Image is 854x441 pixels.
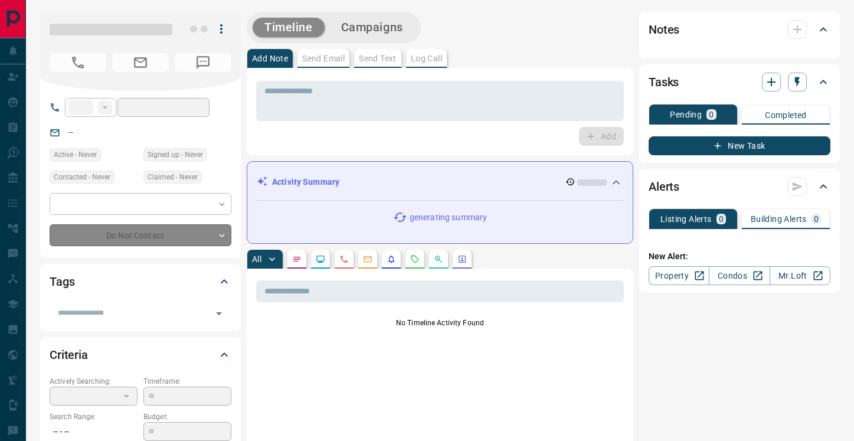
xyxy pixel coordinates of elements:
button: New Task [649,136,830,155]
a: Property [649,266,709,285]
button: Timeline [253,18,325,37]
svg: Emails [363,254,372,264]
span: No Number [50,53,106,72]
p: generating summary [410,211,487,224]
h2: Criteria [50,345,88,364]
svg: Notes [292,254,302,264]
span: Claimed - Never [148,171,198,183]
div: Alerts [649,172,830,201]
div: Criteria [50,341,231,369]
a: Condos [709,266,770,285]
p: Add Note [252,54,288,63]
button: Campaigns [329,18,415,37]
h2: Tasks [649,73,679,92]
svg: Requests [410,254,420,264]
svg: Listing Alerts [387,254,396,264]
svg: Lead Browsing Activity [316,254,325,264]
svg: Opportunities [434,254,443,264]
h2: Notes [649,20,679,39]
span: Signed up - Never [148,149,203,161]
p: Budget: [143,411,231,422]
span: No Email [112,53,169,72]
p: Actively Searching: [50,376,138,387]
p: Listing Alerts [660,215,712,223]
p: Building Alerts [751,215,807,223]
p: 0 [719,215,724,223]
span: Contacted - Never [54,171,110,183]
h2: Tags [50,272,74,291]
span: No Number [175,53,231,72]
svg: Calls [339,254,349,264]
p: Completed [765,111,807,119]
a: -- [68,128,73,137]
p: Search Range: [50,411,138,422]
p: No Timeline Activity Found [256,318,624,328]
span: Active - Never [54,149,97,161]
p: 0 [709,110,714,119]
svg: Agent Actions [457,254,467,264]
p: 0 [814,215,819,223]
div: Notes [649,15,830,44]
p: Activity Summary [272,176,339,188]
div: Activity Summary [257,171,623,193]
h2: Alerts [649,177,679,196]
div: Do Not Contact [50,224,231,246]
a: Mr.Loft [770,266,830,285]
div: Tasks [649,68,830,96]
p: All [252,255,261,263]
div: Tags [50,267,231,296]
button: Open [211,305,227,322]
p: Pending [670,110,702,119]
p: New Alert: [649,250,830,263]
p: Timeframe: [143,376,231,387]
